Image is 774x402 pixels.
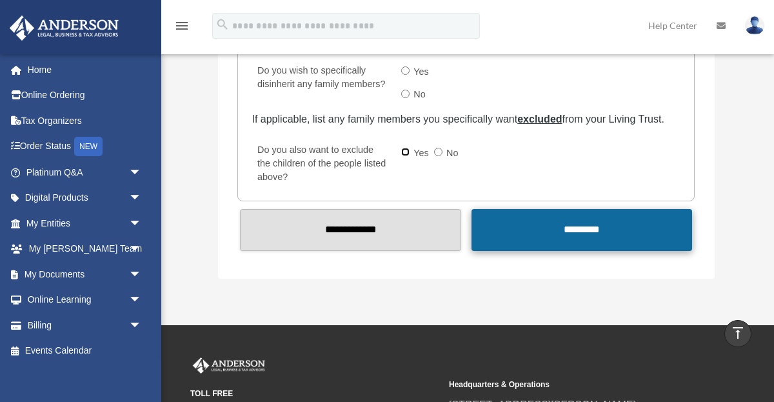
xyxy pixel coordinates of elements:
[129,261,155,288] span: arrow_drop_down
[129,210,155,237] span: arrow_drop_down
[129,236,155,263] span: arrow_drop_down
[9,134,161,160] a: Order StatusNEW
[129,287,155,314] span: arrow_drop_down
[190,387,440,401] small: TOLL FREE
[730,325,746,341] i: vertical_align_top
[9,210,161,236] a: My Entitiesarrow_drop_down
[9,261,161,287] a: My Documentsarrow_drop_down
[9,57,161,83] a: Home
[252,62,391,108] label: Do you wish to specifically disinherit any family members?
[74,137,103,156] div: NEW
[129,312,155,339] span: arrow_drop_down
[174,18,190,34] i: menu
[190,357,268,374] img: Anderson Advisors Platinum Portal
[129,159,155,186] span: arrow_drop_down
[449,378,699,392] small: Headquarters & Operations
[724,320,751,347] a: vertical_align_top
[174,23,190,34] a: menu
[410,62,434,83] label: Yes
[129,185,155,212] span: arrow_drop_down
[745,16,764,35] img: User Pic
[6,15,123,41] img: Anderson Advisors Platinum Portal
[442,143,464,164] label: No
[215,17,230,32] i: search
[252,141,391,186] label: Do you also want to exclude the children of the people listed above?
[410,85,431,105] label: No
[9,338,161,364] a: Events Calendar
[9,108,161,134] a: Tax Organizers
[9,312,161,338] a: Billingarrow_drop_down
[517,114,562,125] u: excluded
[9,185,161,211] a: Digital Productsarrow_drop_down
[9,159,161,185] a: Platinum Q&Aarrow_drop_down
[410,143,434,164] label: Yes
[9,236,161,262] a: My [PERSON_NAME] Teamarrow_drop_down
[252,110,680,128] div: If applicable, list any family members you specifically want from your Living Trust.
[9,83,161,108] a: Online Ordering
[9,287,161,313] a: Online Learningarrow_drop_down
